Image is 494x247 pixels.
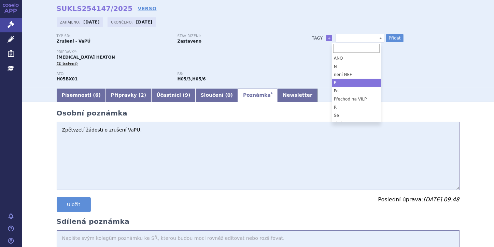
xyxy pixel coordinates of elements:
[83,20,100,25] strong: [DATE]
[227,92,231,98] span: 0
[57,4,133,13] strong: SUKLS254147/2025
[136,20,152,25] strong: [DATE]
[332,103,381,111] li: R
[196,89,238,102] a: Sloučení (0)
[332,71,381,79] li: není NEF
[106,89,151,102] a: Přípravky (2)
[57,89,106,102] a: Písemnosti (6)
[57,50,298,54] p: Přípravky:
[111,19,134,25] span: Ukončeno:
[185,92,188,98] span: 9
[423,196,459,203] span: [DATE] 09:48
[386,34,404,42] button: Přidat
[326,35,332,41] a: +
[238,89,278,102] a: Poznámka*
[141,92,144,98] span: 2
[57,72,171,76] p: ATC:
[178,39,202,44] strong: Zastaveno
[57,197,91,212] button: Uložit
[192,77,206,81] strong: etelkalcetid a cinakalcet
[332,79,381,87] li: P
[60,19,82,25] span: Zahájeno:
[332,87,381,95] li: Po
[332,95,381,103] li: Přechod na VILP
[57,34,171,38] p: Typ SŘ:
[378,197,460,202] p: Poslední úprava:
[312,34,323,42] h3: Tagy
[332,111,381,120] li: Še
[57,55,115,60] span: [MEDICAL_DATA] HEATON
[138,5,156,12] a: VERSO
[178,34,292,38] p: Stav řízení:
[178,72,298,82] div: ,
[151,89,195,102] a: Účastníci (9)
[95,92,99,98] span: 6
[57,217,460,226] h2: Sdílená poznámka
[57,61,78,66] span: (2 balení)
[178,77,191,81] strong: cinakalcet
[332,120,381,128] li: sledovat
[178,72,292,76] p: RS:
[57,77,78,81] strong: CINAKALCET
[278,89,317,102] a: Newsletter
[332,54,381,62] li: ANO
[57,122,460,190] textarea: Zpětvzetí žádosti.
[57,109,460,117] h2: Osobní poznámka
[332,62,381,71] li: N
[57,39,91,44] strong: Zrušení - VaPÚ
